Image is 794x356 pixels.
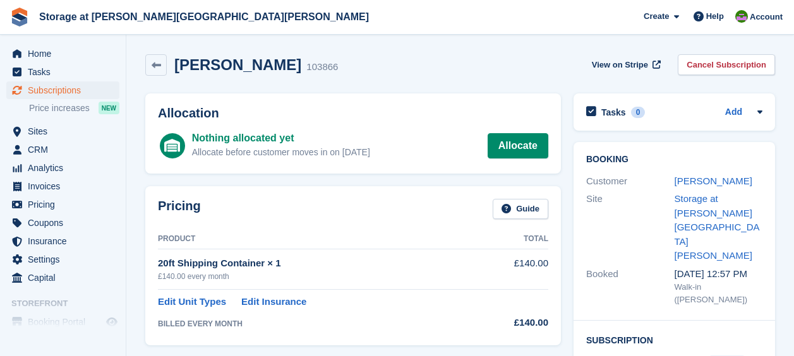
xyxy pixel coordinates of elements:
div: £140.00 [475,316,548,330]
span: Sites [28,122,104,140]
a: Price increases NEW [29,101,119,115]
a: Edit Unit Types [158,295,226,309]
a: menu [6,63,119,81]
span: Price increases [29,102,90,114]
td: £140.00 [475,249,548,289]
span: Insurance [28,232,104,250]
div: Walk-in ([PERSON_NAME]) [675,281,763,306]
div: BILLED EVERY MONTH [158,318,475,329]
div: Booked [586,267,675,306]
a: Guide [493,199,548,220]
div: 0 [631,107,646,118]
th: Product [158,229,475,249]
span: Pricing [28,196,104,213]
span: Invoices [28,177,104,195]
a: menu [6,122,119,140]
span: View on Stripe [592,59,648,71]
a: menu [6,159,119,177]
div: Nothing allocated yet [192,131,370,146]
a: Allocate [488,133,548,158]
img: Mark Spendlove [735,10,748,23]
a: menu [6,313,119,331]
div: Allocate before customer moves in on [DATE] [192,146,370,159]
h2: Allocation [158,106,548,121]
a: menu [6,214,119,232]
span: CRM [28,141,104,158]
a: Storage at [PERSON_NAME][GEOGRAPHIC_DATA][PERSON_NAME] [34,6,374,27]
a: View on Stripe [587,54,663,75]
span: Home [28,45,104,62]
a: menu [6,232,119,250]
span: Booking Portal [28,313,104,331]
h2: Pricing [158,199,201,220]
div: Site [586,192,675,263]
a: Storage at [PERSON_NAME][GEOGRAPHIC_DATA][PERSON_NAME] [675,193,760,261]
h2: Tasks [601,107,626,118]
img: stora-icon-8386f47178a22dfd0bd8f6a31ec36ba5ce8667c1dd55bd0f319d3a0aa187defe.svg [10,8,29,27]
a: menu [6,251,119,268]
a: menu [6,141,119,158]
a: menu [6,81,119,99]
a: [PERSON_NAME] [675,175,752,186]
a: Cancel Subscription [678,54,775,75]
a: menu [6,196,119,213]
div: [DATE] 12:57 PM [675,267,763,282]
span: Tasks [28,63,104,81]
h2: Booking [586,155,762,165]
span: Subscriptions [28,81,104,99]
div: 20ft Shipping Container × 1 [158,256,475,271]
span: Storefront [11,297,126,310]
a: Preview store [104,314,119,329]
div: Customer [586,174,675,189]
h2: [PERSON_NAME] [174,56,301,73]
div: NEW [99,102,119,114]
span: Account [750,11,783,23]
span: Help [706,10,724,23]
span: Coupons [28,214,104,232]
span: Capital [28,269,104,287]
a: Add [725,105,742,120]
th: Total [475,229,548,249]
a: menu [6,177,119,195]
span: Settings [28,251,104,268]
div: 103866 [306,60,338,74]
a: Edit Insurance [241,295,306,309]
span: Create [644,10,669,23]
h2: Subscription [586,333,762,346]
a: menu [6,45,119,62]
a: menu [6,269,119,287]
span: Analytics [28,159,104,177]
div: £140.00 every month [158,271,475,282]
